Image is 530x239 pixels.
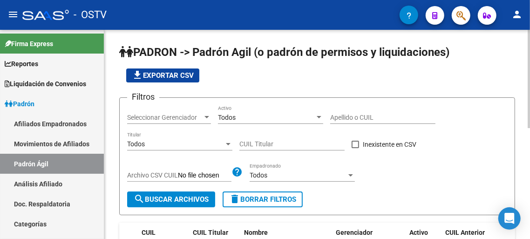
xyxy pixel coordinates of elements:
span: Padrón [5,99,34,109]
span: Nombre [244,229,268,236]
input: Archivo CSV CUIL [178,171,231,180]
mat-icon: search [134,193,145,205]
span: PADRON -> Padrón Agil (o padrón de permisos y liquidaciones) [119,46,449,59]
span: Seleccionar Gerenciador [127,114,203,122]
span: - OSTV [74,5,107,25]
span: Todos [127,140,145,148]
mat-icon: person [511,9,523,20]
span: Firma Express [5,39,53,49]
span: Gerenciador [336,229,373,236]
div: Open Intercom Messenger [498,207,521,230]
h3: Filtros [127,90,159,103]
span: Exportar CSV [132,71,194,80]
span: Activo [409,229,428,236]
mat-icon: menu [7,9,19,20]
mat-icon: delete [229,193,240,205]
span: CUIL [142,229,156,236]
span: Archivo CSV CUIL [127,171,178,179]
button: Buscar Archivos [127,191,215,207]
span: CUIL Titular [193,229,228,236]
span: Buscar Archivos [134,195,209,204]
span: Todos [250,171,267,179]
button: Exportar CSV [126,68,199,82]
span: Todos [218,114,236,121]
span: Reportes [5,59,38,69]
span: Borrar Filtros [229,195,296,204]
mat-icon: help [231,166,243,178]
mat-icon: file_download [132,69,143,81]
span: Liquidación de Convenios [5,79,86,89]
span: CUIL Anterior [446,229,485,236]
button: Borrar Filtros [223,191,303,207]
span: Inexistente en CSV [363,139,416,150]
